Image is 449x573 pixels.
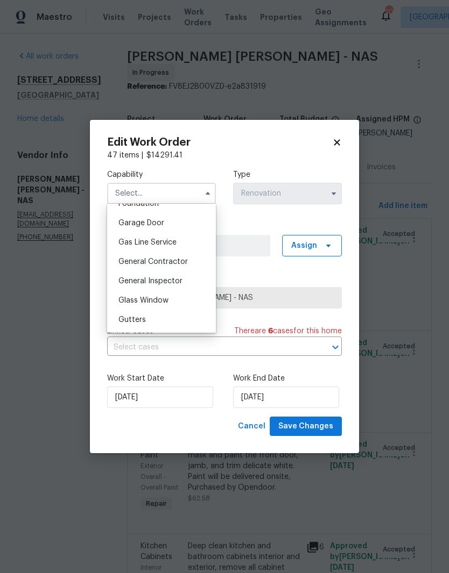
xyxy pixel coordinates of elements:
[107,150,342,161] div: 47 items |
[107,169,216,180] label: Capability
[268,327,273,335] span: 6
[291,240,317,251] span: Assign
[118,297,169,304] span: Glass Window
[107,221,342,232] label: Work Order Manager
[107,339,312,356] input: Select cases
[233,373,342,384] label: Work End Date
[233,183,342,204] input: Select...
[116,292,333,303] span: [PERSON_NAME] [PERSON_NAME] - NAS
[328,340,343,355] button: Open
[107,274,342,284] label: Trade Partner
[118,219,164,227] span: Garage Door
[118,258,188,266] span: General Contractor
[234,417,270,436] button: Cancel
[118,316,146,324] span: Gutters
[107,386,213,408] input: M/D/YYYY
[107,137,332,148] h2: Edit Work Order
[201,187,214,200] button: Hide options
[118,200,159,207] span: Foundation
[270,417,342,436] button: Save Changes
[107,373,216,384] label: Work Start Date
[327,187,340,200] button: Show options
[107,183,216,204] input: Select...
[233,386,339,408] input: M/D/YYYY
[238,420,265,433] span: Cancel
[233,169,342,180] label: Type
[146,152,183,159] span: $ 14291.41
[278,420,333,433] span: Save Changes
[118,277,183,285] span: General Inspector
[118,239,177,246] span: Gas Line Service
[234,326,342,336] span: There are case s for this home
